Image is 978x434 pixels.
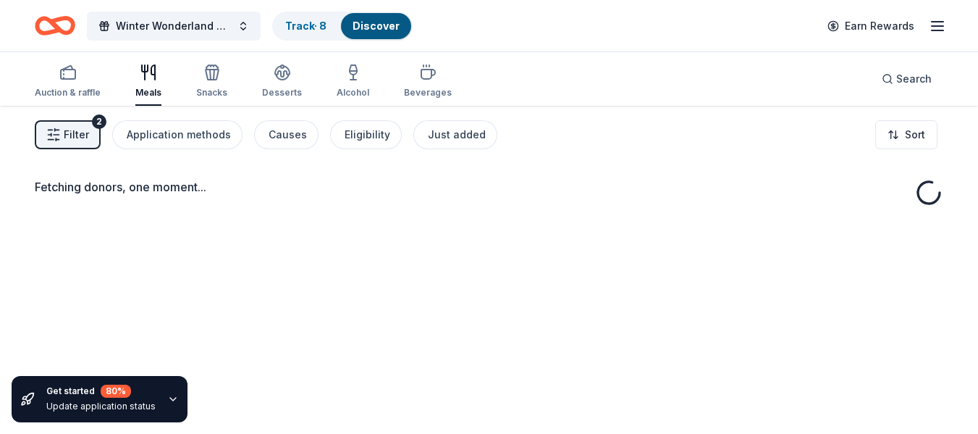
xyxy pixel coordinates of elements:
button: Search [870,64,943,93]
button: Track· 8Discover [272,12,413,41]
button: Winter Wonderland Charity Gala [87,12,261,41]
a: Track· 8 [285,20,326,32]
button: Filter2 [35,120,101,149]
div: Auction & raffle [35,87,101,99]
div: Just added [428,126,486,143]
span: Winter Wonderland Charity Gala [116,17,232,35]
div: Beverages [404,87,452,99]
button: Sort [875,120,937,149]
button: Meals [135,58,161,106]
div: Causes [269,126,307,143]
div: Fetching donors, one moment... [35,178,943,196]
div: Update application status [46,401,156,412]
div: Get started [46,385,156,398]
span: Sort [905,126,925,143]
div: 80 % [101,385,131,398]
div: Eligibility [345,126,390,143]
button: Eligibility [330,120,402,149]
button: Desserts [262,58,302,106]
div: 2 [92,114,106,129]
div: Meals [135,87,161,99]
div: Snacks [196,87,227,99]
button: Application methods [112,120,243,149]
div: Application methods [127,126,231,143]
button: Snacks [196,58,227,106]
div: Desserts [262,87,302,99]
button: Just added [413,120,497,149]
button: Auction & raffle [35,58,101,106]
div: Alcohol [337,87,369,99]
button: Causes [254,120,319,149]
span: Search [896,70,932,88]
span: Filter [64,126,89,143]
button: Alcohol [337,58,369,106]
a: Home [35,9,75,43]
a: Discover [353,20,400,32]
button: Beverages [404,58,452,106]
a: Earn Rewards [819,13,923,39]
